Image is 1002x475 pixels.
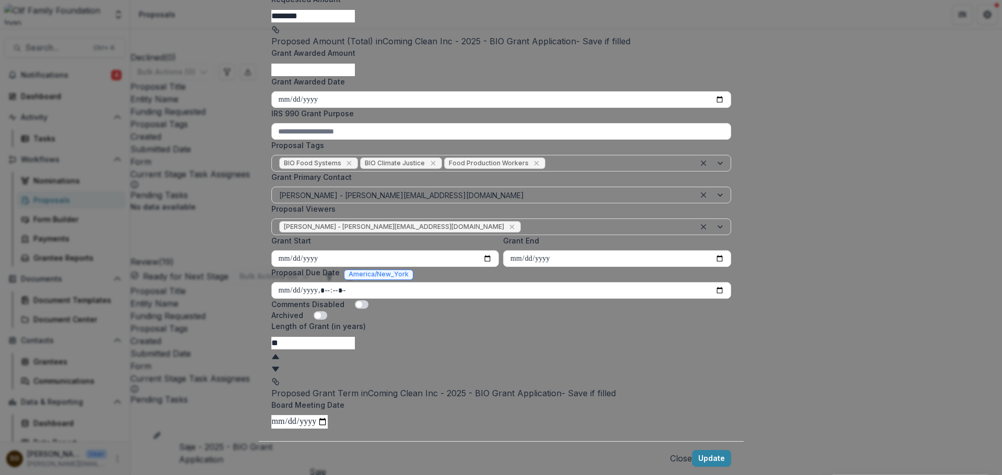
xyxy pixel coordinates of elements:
[428,158,438,168] div: Remove BIO Climate Justice
[271,310,303,321] label: Archived
[271,235,493,246] label: Grant Start
[670,452,692,465] button: Close
[349,271,409,278] span: America/New_York
[449,160,529,167] span: Food Production Workers
[271,47,725,58] label: Grant Awarded Amount
[697,221,710,233] div: Clear selected options
[697,157,710,169] div: Clear selected options
[344,158,354,168] div: Remove BIO Food Systems
[531,158,542,168] div: Remove Food Production Workers
[271,172,725,182] label: Grant Primary Contact
[271,267,340,278] label: Proposal Due Date
[365,160,425,167] span: BIO Climate Justice
[271,140,725,151] label: Proposal Tags
[271,35,731,47] p: Proposed Amount (Total) in Coming Clean Inc - 2025 - BIO Grant Application - Save if filled
[271,321,725,332] label: Length of Grant (in years)
[697,189,710,201] div: Clear selected options
[503,235,725,246] label: Grant End
[507,222,517,232] div: Remove Ann Thrupp - ann@cliffamilyfoundation.org
[284,223,504,230] span: [PERSON_NAME] - [PERSON_NAME][EMAIL_ADDRESS][DOMAIN_NAME]
[271,387,731,399] p: Proposed Grant Term in Coming Clean Inc - 2025 - BIO Grant Application - Save if filled
[271,299,344,310] label: Comments Disabled
[271,399,725,410] label: Board Meeting Date
[271,76,725,87] label: Grant Awarded Date
[284,160,341,167] span: BIO Food Systems
[271,108,725,119] label: IRS 990 Grant Purpose
[271,203,725,214] label: Proposal Viewers
[692,450,731,467] button: Update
